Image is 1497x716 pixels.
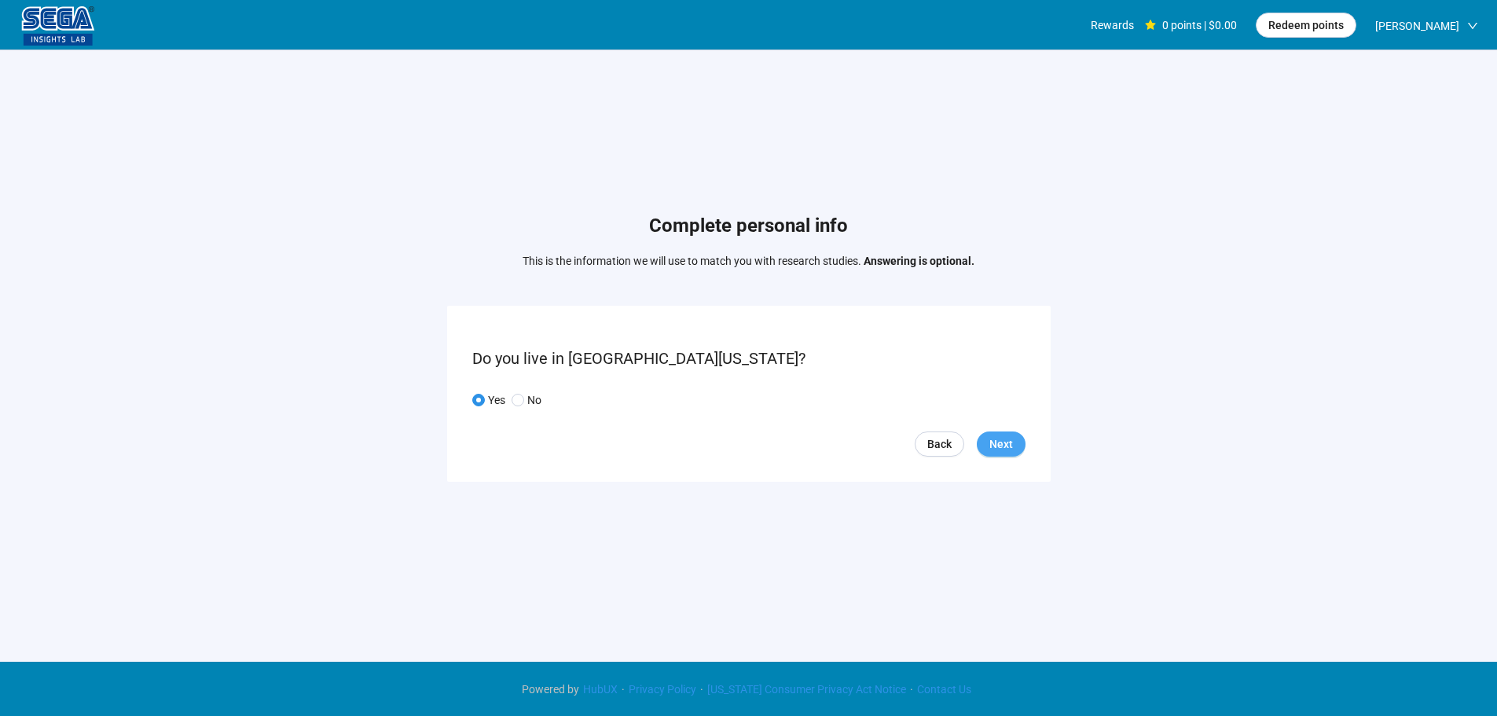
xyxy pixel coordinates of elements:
[472,347,1026,371] p: Do you live in [GEOGRAPHIC_DATA][US_STATE]?
[523,211,974,241] h1: Complete personal info
[1375,1,1459,51] span: [PERSON_NAME]
[977,431,1026,457] button: Next
[522,681,975,698] div: · · ·
[1268,17,1344,34] span: Redeem points
[915,431,964,457] a: Back
[522,683,579,696] span: Powered by
[523,252,974,270] p: This is the information we will use to match you with research studies.
[1467,20,1478,31] span: down
[1256,13,1356,38] button: Redeem points
[527,391,541,409] p: No
[625,683,700,696] a: Privacy Policy
[913,683,975,696] a: Contact Us
[1145,20,1156,31] span: star
[927,435,952,453] span: Back
[989,435,1013,453] span: Next
[703,683,910,696] a: [US_STATE] Consumer Privacy Act Notice
[579,683,622,696] a: HubUX
[488,391,505,409] p: Yes
[864,255,974,267] strong: Answering is optional.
